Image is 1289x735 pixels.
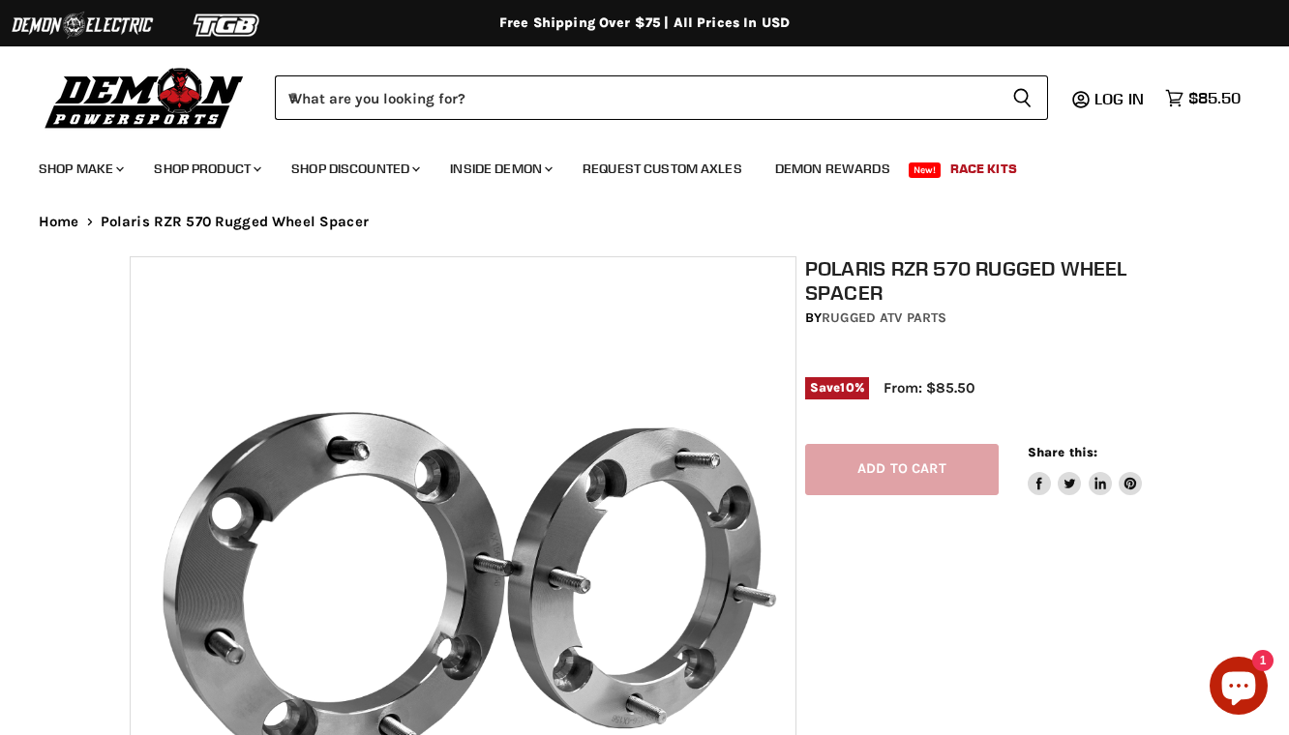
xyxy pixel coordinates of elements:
span: From: $85.50 [884,379,974,397]
a: Request Custom Axles [568,149,757,189]
img: Demon Powersports [39,63,251,132]
form: Product [275,75,1048,120]
span: New! [909,162,942,178]
a: Inside Demon [435,149,564,189]
img: TGB Logo 2 [155,7,300,44]
a: Rugged ATV Parts [822,309,946,326]
div: by [805,308,1169,329]
a: Race Kits [936,149,1032,189]
a: Home [39,214,79,230]
button: Search [997,75,1048,120]
h1: Polaris RZR 570 Rugged Wheel Spacer [805,256,1169,305]
a: Shop Discounted [277,149,432,189]
span: Share this: [1028,445,1097,459]
ul: Main menu [24,141,1236,189]
inbox-online-store-chat: Shopify online store chat [1204,657,1274,720]
span: 10 [840,380,854,395]
a: Log in [1086,90,1155,107]
img: Demon Electric Logo 2 [10,7,155,44]
span: Polaris RZR 570 Rugged Wheel Spacer [101,214,369,230]
a: $85.50 [1155,84,1250,112]
a: Shop Product [139,149,273,189]
a: Shop Make [24,149,135,189]
a: Demon Rewards [761,149,905,189]
aside: Share this: [1028,444,1143,495]
span: Log in [1094,89,1144,108]
span: $85.50 [1188,89,1241,107]
span: Save % [805,377,869,398]
input: When autocomplete results are available use up and down arrows to review and enter to select [275,75,997,120]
